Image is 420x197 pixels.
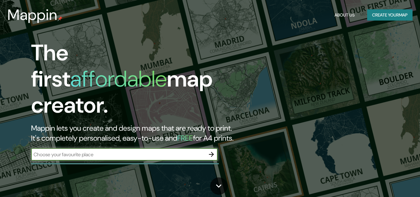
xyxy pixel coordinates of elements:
[31,40,241,123] h1: The first map creator.
[31,151,205,158] input: Choose your favourite place
[332,9,357,21] button: About Us
[31,123,241,143] h2: Mappin lets you create and design maps that are ready to print. It's completely personalised, eas...
[367,9,413,21] button: Create yourmap
[58,16,62,21] img: mappin-pin
[70,64,167,93] h1: affordable
[177,133,193,143] h5: FREE
[7,6,58,24] h3: Mappin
